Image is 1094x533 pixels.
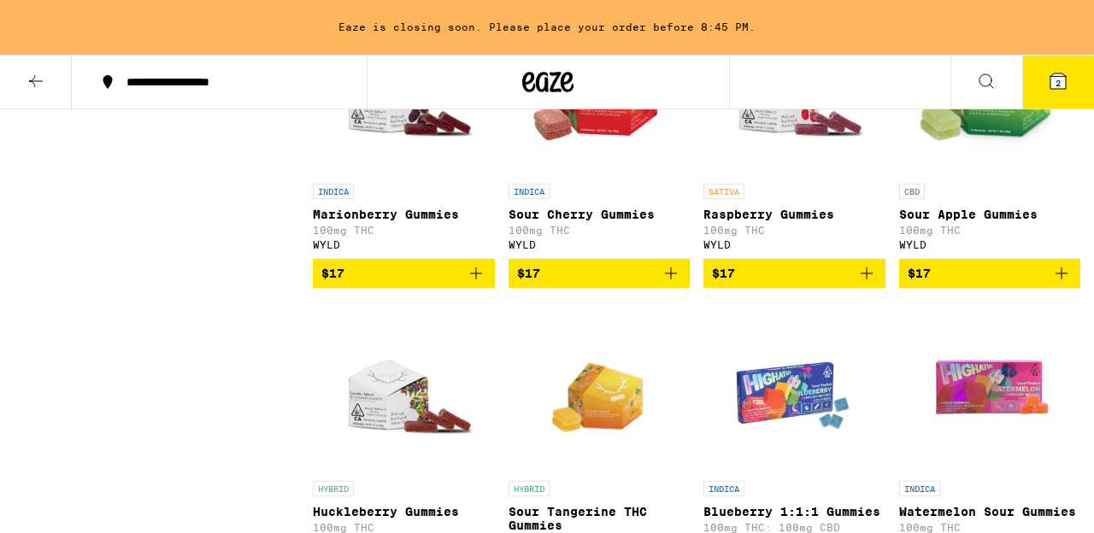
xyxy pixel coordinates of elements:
[313,4,495,259] a: Open page for Marionberry Gummies from WYLD
[703,225,885,236] p: 100mg THC
[313,481,354,496] p: HYBRID
[509,505,691,532] p: Sour Tangerine THC Gummies
[899,259,1081,288] button: Add to bag
[899,239,1081,250] div: WYLD
[313,225,495,236] p: 100mg THC
[509,4,691,259] a: Open page for Sour Cherry Gummies from WYLD
[313,522,495,533] p: 100mg THC
[313,259,495,288] button: Add to bag
[703,522,885,533] p: 100mg THC: 100mg CBD
[899,481,940,496] p: INDICA
[517,266,540,280] span: $17
[1022,56,1094,108] button: 2
[899,4,1081,259] a: Open page for Sour Apple Gummies from WYLD
[904,302,1075,472] img: Highatus Powered by Cannabiotix - Watermelon Sour Gummies
[703,4,885,259] a: Open page for Raspberry Gummies from WYLD
[509,225,691,236] p: 100mg THC
[899,208,1081,221] p: Sour Apple Gummies
[509,184,550,199] p: INDICA
[703,239,885,250] div: WYLD
[313,239,495,250] div: WYLD
[703,481,744,496] p: INDICA
[709,302,879,472] img: Highatus Powered by Cannabiotix - Blueberry 1:1:1 Gummies
[703,505,885,518] p: Blueberry 1:1:1 Gummies
[313,184,354,199] p: INDICA
[703,208,885,221] p: Raspberry Gummies
[509,239,691,250] div: WYLD
[703,259,885,288] button: Add to bag
[313,505,495,518] p: Huckleberry Gummies
[908,266,931,280] span: $17
[509,481,550,496] p: HYBRID
[899,522,1081,533] p: 100mg THC
[1056,78,1061,88] span: 2
[509,259,691,288] button: Add to bag
[703,184,744,199] p: SATIVA
[538,302,660,472] img: WYLD - Sour Tangerine THC Gummies
[899,184,925,199] p: CBD
[509,208,691,221] p: Sour Cherry Gummies
[712,266,735,280] span: $17
[899,505,1081,518] p: Watermelon Sour Gummies
[899,225,1081,236] p: 100mg THC
[318,302,489,472] img: WYLD - Huckleberry Gummies
[321,266,344,280] span: $17
[313,208,495,221] p: Marionberry Gummies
